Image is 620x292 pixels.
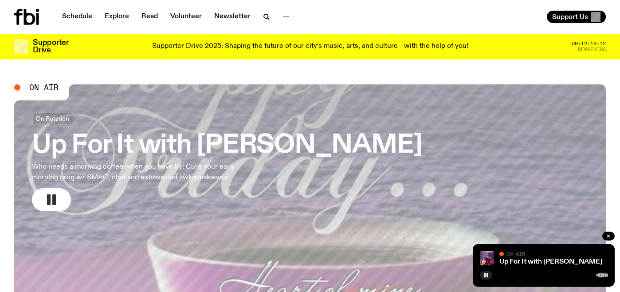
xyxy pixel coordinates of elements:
span: Remaining [578,47,606,52]
span: On Air [506,251,525,256]
h3: Up For It with [PERSON_NAME] [32,133,422,158]
a: Volunteer [165,11,207,23]
a: Read [136,11,163,23]
a: Up For It with [PERSON_NAME] [499,258,602,265]
h3: Supporter Drive [33,39,68,54]
span: On Rotation [36,115,69,122]
a: Schedule [57,11,98,23]
span: Support Us [552,13,588,21]
a: Newsletter [209,11,256,23]
span: 08:12:19:12 [572,41,606,46]
a: Explore [99,11,134,23]
a: Up For It with [PERSON_NAME]Who needs a morning coffee when you have Ify! Cure your early morning... [32,113,422,211]
button: Support Us [547,11,606,23]
p: Supporter Drive 2025: Shaping the future of our city’s music, arts, and culture - with the help o... [152,43,468,51]
p: Who needs a morning coffee when you have Ify! Cure your early morning grog w/ SMAC, chat and extr... [32,162,259,183]
a: On Rotation [32,113,73,124]
span: On Air [29,83,59,91]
